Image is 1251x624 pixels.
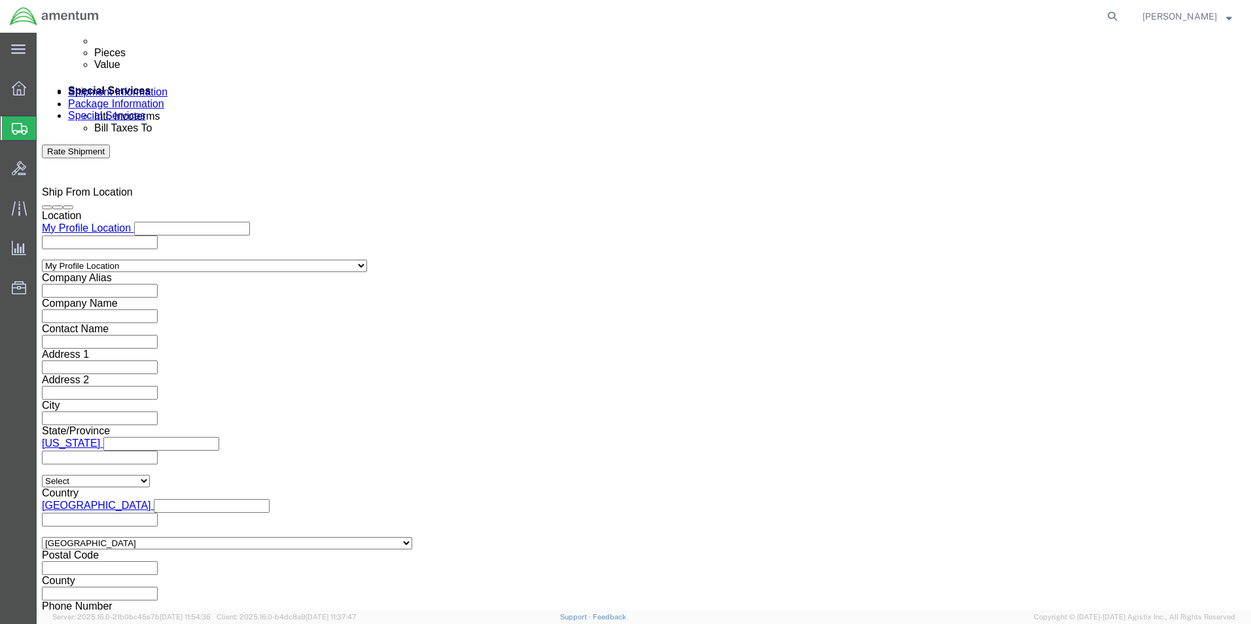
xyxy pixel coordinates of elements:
span: [DATE] 11:54:36 [160,613,211,621]
a: Feedback [593,613,626,621]
span: Client: 2025.16.0-b4dc8a9 [217,613,357,621]
span: ADRIAN RODRIGUEZ, JR [1142,9,1217,24]
iframe: FS Legacy Container [37,33,1251,610]
img: logo [9,7,99,26]
a: Support [560,613,593,621]
span: [DATE] 11:37:47 [306,613,357,621]
span: Server: 2025.16.0-21b0bc45e7b [52,613,211,621]
button: [PERSON_NAME] [1142,9,1233,24]
span: Copyright © [DATE]-[DATE] Agistix Inc., All Rights Reserved [1034,612,1235,623]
